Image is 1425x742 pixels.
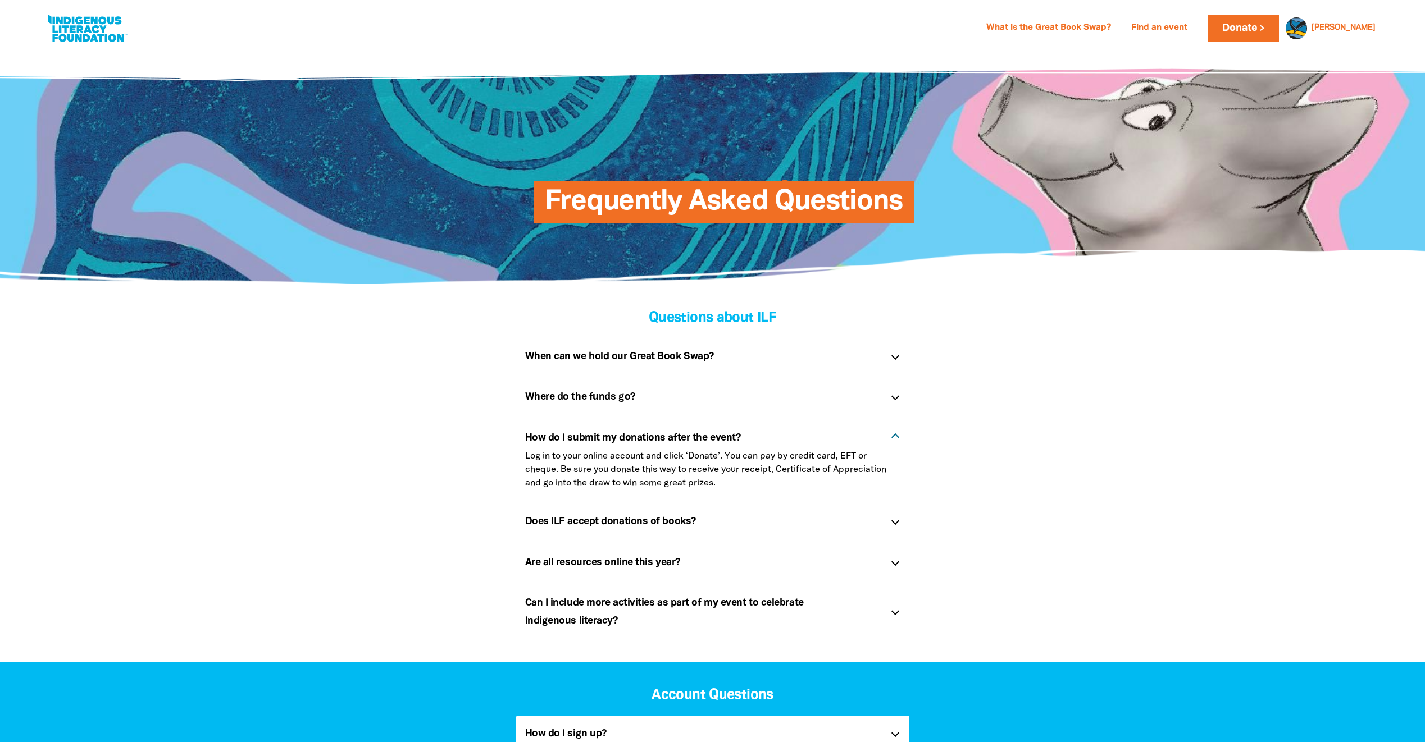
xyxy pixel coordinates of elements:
h5: Are all resources online this year? [525,553,882,571]
a: [PERSON_NAME] [1312,24,1376,32]
a: What is the Great Book Swap? [980,19,1118,37]
h5: When can we hold our Great Book Swap? [525,347,882,365]
a: Find an event [1124,19,1194,37]
h5: Where do the funds go? [525,388,882,406]
span: Account Questions [652,689,773,702]
span: Questions about ILF [649,312,776,324]
h5: How do I submit my donations after the event? [525,429,882,447]
a: Donate [1208,15,1278,42]
h5: Does ILF accept donations of books? [525,512,882,530]
h5: Can I include more activities as part of my event to celebrate Indigenous literacy? [525,594,882,630]
span: Frequently Asked Questions [545,189,903,223]
p: Log in to your online account and click ‘Donate’. You can pay by credit card, EFT or cheque. Be s... [525,450,900,490]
